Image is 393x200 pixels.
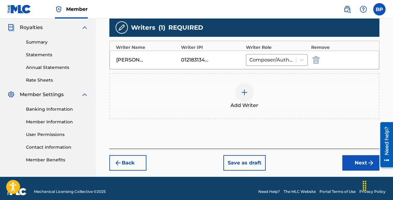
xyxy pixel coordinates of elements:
div: Drag [360,177,370,195]
a: Portal Terms of Use [319,189,356,194]
a: Summary [26,39,88,45]
img: help [360,6,367,13]
span: Member [66,6,88,13]
img: f7272a7cc735f4ea7f67.svg [367,159,374,167]
div: Help [357,3,370,15]
img: Member Settings [7,91,15,98]
img: logo [7,188,27,195]
iframe: Resource Center [376,119,393,170]
a: Annual Statements [26,64,88,71]
img: writers [118,24,125,31]
a: User Permissions [26,131,88,138]
div: Writer IPI [181,44,243,51]
a: Member Benefits [26,157,88,163]
div: Writer Role [246,44,308,51]
img: 7ee5dd4eb1f8a8e3ef2f.svg [114,159,122,167]
img: expand [81,91,88,98]
a: Member Information [26,119,88,125]
div: User Menu [373,3,386,15]
img: Royalties [7,24,15,31]
a: Need Help? [258,189,280,194]
img: search [344,6,351,13]
a: Contact Information [26,144,88,151]
span: ( 1 ) [158,23,165,32]
span: Mechanical Licensing Collective © 2025 [34,189,106,194]
button: Save as draft [223,155,266,171]
span: REQUIRED [168,23,203,32]
span: Add Writer [230,102,258,109]
span: Writers [131,23,155,32]
div: Writer Name [116,44,178,51]
a: Banking Information [26,106,88,113]
button: Back [109,155,146,171]
img: add [241,89,248,96]
span: Royalties [20,24,43,31]
img: 12a2ab48e56ec057fbd8.svg [313,56,319,64]
button: Next [342,155,379,171]
a: Statements [26,52,88,58]
img: Top Rightsholder [55,6,62,13]
a: The MLC Website [284,189,316,194]
span: Member Settings [20,91,64,98]
a: Privacy Policy [359,189,386,194]
iframe: Chat Widget [362,170,393,200]
a: Rate Sheets [26,77,88,83]
img: expand [81,24,88,31]
a: Public Search [341,3,353,15]
img: MLC Logo [7,5,31,14]
div: Remove [311,44,373,51]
